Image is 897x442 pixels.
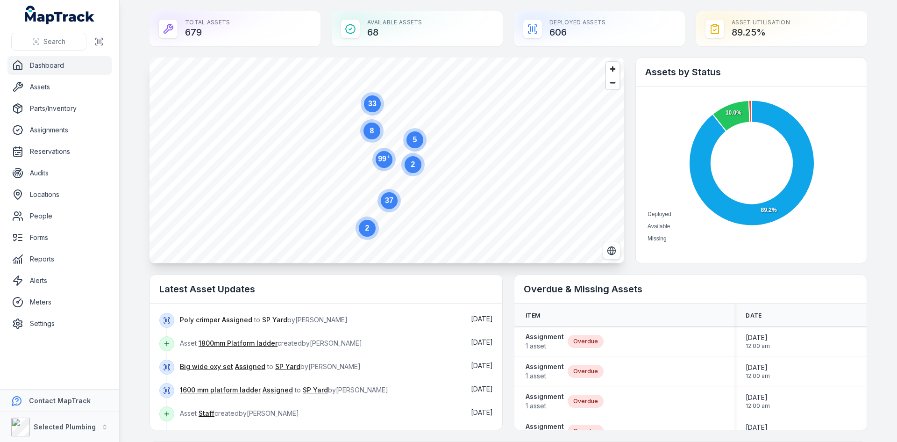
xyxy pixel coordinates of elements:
a: Assets [7,78,112,96]
a: Reservations [7,142,112,161]
span: Asset created by [PERSON_NAME] [180,409,299,417]
span: [DATE] [746,423,770,432]
span: [DATE] [746,333,770,342]
a: Poly crimper [180,315,220,325]
span: Date [746,312,762,319]
text: 37 [385,196,393,204]
time: 9/19/2025, 12:00:00 AM [746,363,770,380]
span: to by [PERSON_NAME] [180,386,388,394]
span: Missing [648,235,667,242]
span: to by [PERSON_NAME] [180,362,361,370]
text: 5 [413,136,417,144]
strong: Selected Plumbing [34,423,96,431]
a: Assignment1 asset [526,332,564,351]
a: Assignment [526,422,564,441]
time: 10/10/2025, 1:59:33 PM [471,338,493,346]
strong: Assignment [526,422,564,431]
a: Meters [7,293,112,312]
a: 1600 mm platform ladder [180,385,261,395]
a: Forms [7,228,112,247]
span: to by [PERSON_NAME] [180,316,348,324]
time: 10/10/2025, 1:55:35 PM [471,385,493,393]
text: 8 [370,127,374,135]
a: Audits [7,164,112,182]
a: Dashboard [7,56,112,75]
button: Zoom out [606,76,619,89]
span: [DATE] [746,393,770,402]
a: Assigned [222,315,252,325]
span: 12:00 am [746,342,770,350]
a: People [7,207,112,225]
span: 1 asset [526,371,564,381]
a: MapTrack [25,6,95,24]
strong: Contact MapTrack [29,397,91,405]
a: Assignment1 asset [526,392,564,411]
time: 9/30/2025, 12:00:00 AM [746,393,770,410]
time: 10/10/2025, 1:56:43 PM [471,362,493,370]
strong: Assignment [526,392,564,401]
span: [DATE] [471,315,493,323]
a: Settings [7,314,112,333]
span: 1 asset [526,341,564,351]
span: Deployed [648,211,671,217]
a: Assignment1 asset [526,362,564,381]
a: Alerts [7,271,112,290]
a: Assigned [235,362,265,371]
div: Overdue [568,365,604,378]
strong: Assignment [526,362,564,371]
a: Big wide oxy set [180,362,233,371]
a: Assignments [7,121,112,139]
button: Switch to Satellite View [603,242,620,260]
a: Staff [199,409,214,418]
span: [DATE] [471,408,493,416]
span: 1 asset [526,401,564,411]
a: Assigned [263,385,293,395]
span: [DATE] [746,363,770,372]
text: 2 [411,160,415,168]
strong: Assignment [526,332,564,341]
span: [DATE] [471,385,493,393]
a: Reports [7,250,112,268]
span: Available [648,223,670,230]
span: Asset created by [PERSON_NAME] [180,339,362,347]
a: Parts/Inventory [7,99,112,118]
div: Overdue [568,395,604,408]
a: SP Yard [303,385,328,395]
h2: Latest Asset Updates [159,283,493,296]
time: 10/10/2025, 1:54:17 PM [471,408,493,416]
time: 9/30/2025, 12:00:00 AM [746,423,770,440]
span: 12:00 am [746,372,770,380]
span: Item [526,312,540,319]
a: Locations [7,185,112,204]
text: 99 [378,154,390,163]
span: [DATE] [471,362,493,370]
time: 10/10/2025, 2:26:29 PM [471,315,493,323]
div: Overdue [568,425,604,438]
text: 33 [368,100,377,108]
h2: Assets by Status [645,65,857,79]
a: SP Yard [262,315,287,325]
span: 12:00 am [746,402,770,410]
button: Search [11,33,86,51]
text: 2 [365,224,370,232]
h2: Overdue & Missing Assets [524,283,857,296]
button: Zoom in [606,62,619,76]
canvas: Map [149,58,624,263]
span: Search [43,37,65,46]
a: 1800mm Platform ladder [199,339,278,348]
tspan: + [387,154,390,159]
div: Overdue [568,335,604,348]
a: SP Yard [275,362,300,371]
span: [DATE] [471,338,493,346]
time: 9/30/2025, 12:00:00 AM [746,333,770,350]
